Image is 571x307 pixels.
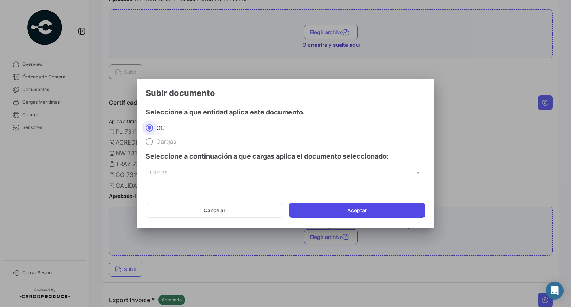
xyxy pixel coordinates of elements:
div: Abrir Intercom Messenger [546,282,564,300]
h4: Seleccione a que entidad aplica este documento. [146,107,425,117]
h3: Subir documento [146,88,425,98]
span: Cargas [153,138,176,145]
button: Cancelar [146,203,283,218]
span: OC [153,124,165,132]
button: Aceptar [289,203,425,218]
h4: Seleccione a continuación a que cargas aplica el documento seleccionado: [146,151,425,162]
span: Cargas [150,171,415,177]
